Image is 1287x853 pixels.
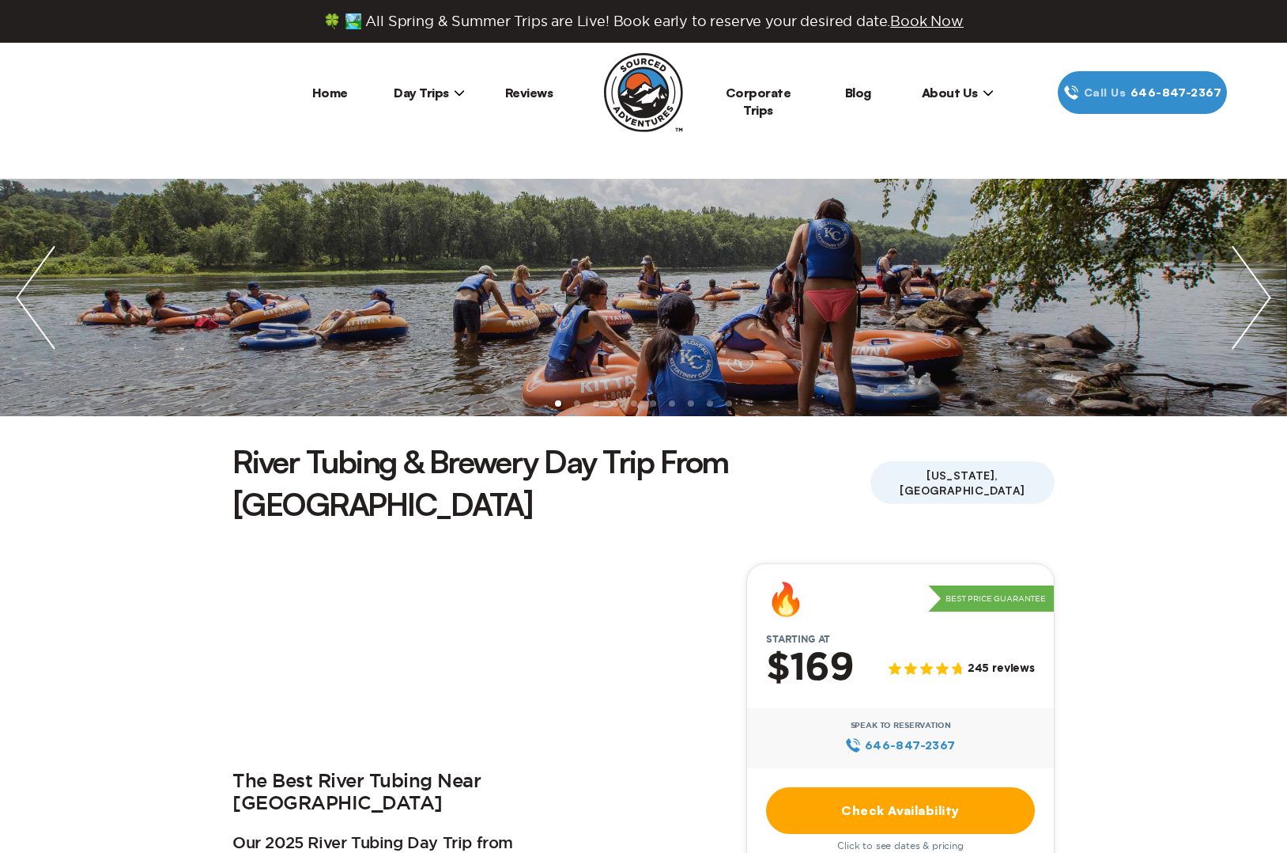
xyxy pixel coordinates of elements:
[922,85,994,100] span: About Us
[232,771,675,816] h2: The Best River Tubing Near [GEOGRAPHIC_DATA]
[232,440,870,525] h1: River Tubing & Brewery Day Trip From [GEOGRAPHIC_DATA]
[766,583,806,615] div: 🔥
[726,400,732,407] li: slide item 10
[707,400,713,407] li: slide item 9
[555,400,561,407] li: slide item 1
[323,13,964,30] span: 🍀 🏞️ All Spring & Summer Trips are Live! Book early to reserve your desired date.
[837,840,964,851] span: Click to see dates & pricing
[845,85,871,100] a: Blog
[631,400,637,407] li: slide item 5
[604,53,683,132] img: Sourced Adventures company logo
[505,85,553,100] a: Reviews
[688,400,694,407] li: slide item 8
[845,737,955,754] a: 646‍-847‍-2367
[1079,84,1130,101] span: Call Us
[574,400,580,407] li: slide item 2
[726,85,791,118] a: Corporate Trips
[312,85,348,100] a: Home
[612,400,618,407] li: slide item 4
[1216,179,1287,416] img: next slide / item
[593,400,599,407] li: slide item 3
[870,461,1055,504] span: [US_STATE], [GEOGRAPHIC_DATA]
[968,662,1035,676] span: 245 reviews
[669,400,675,407] li: slide item 7
[1058,71,1227,114] a: Call Us646‍-847‍-2367
[747,634,849,645] span: Starting at
[650,400,656,407] li: slide item 6
[851,721,951,730] span: Speak to Reservation
[766,648,854,689] h2: $169
[865,737,956,754] span: 646‍-847‍-2367
[766,787,1035,834] a: Check Availability
[928,586,1054,612] p: Best Price Guarantee
[890,13,964,28] span: Book Now
[394,85,465,100] span: Day Trips
[1130,84,1221,101] span: 646‍-847‍-2367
